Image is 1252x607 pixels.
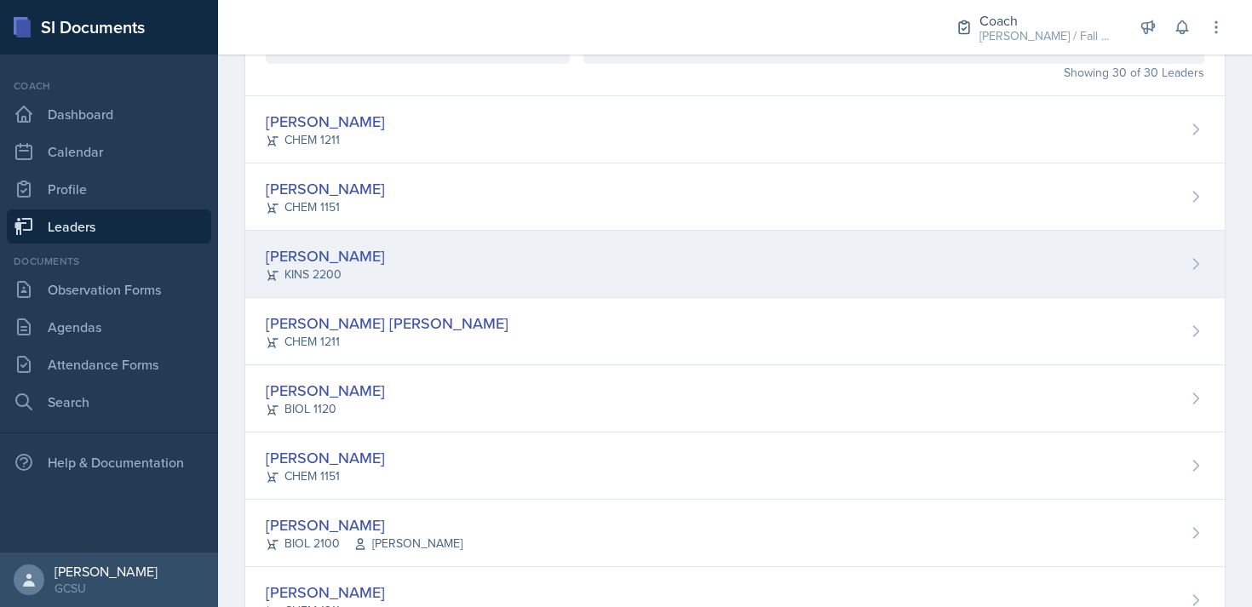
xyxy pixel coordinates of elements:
div: Coach [979,10,1116,31]
a: [PERSON_NAME] KINS 2200 [245,231,1225,298]
div: [PERSON_NAME] [266,177,385,200]
a: [PERSON_NAME] CHEM 1151 [245,163,1225,231]
div: CHEM 1151 [266,198,385,216]
a: Search [7,385,211,419]
div: CHEM 1211 [266,131,385,149]
div: Showing 30 of 30 Leaders [583,64,1204,82]
a: Agendas [7,310,211,344]
div: CHEM 1151 [266,467,385,485]
div: BIOL 2100 [266,535,462,553]
div: [PERSON_NAME] [266,379,385,402]
div: [PERSON_NAME] [266,244,385,267]
a: Leaders [7,209,211,243]
div: CHEM 1211 [266,333,508,351]
div: GCSU [55,580,158,597]
a: [PERSON_NAME] BIOL 1120 [245,365,1225,432]
a: Dashboard [7,97,211,131]
div: [PERSON_NAME] [PERSON_NAME] [266,312,508,335]
div: [PERSON_NAME] / Fall 2025 [979,27,1116,45]
a: Profile [7,172,211,206]
div: [PERSON_NAME] [266,446,385,469]
div: KINS 2200 [266,266,385,283]
div: Coach [7,78,211,94]
a: [PERSON_NAME] [PERSON_NAME] CHEM 1211 [245,298,1225,365]
div: Documents [7,254,211,269]
span: [PERSON_NAME] [353,535,462,553]
a: Observation Forms [7,272,211,306]
a: Calendar [7,135,211,169]
a: [PERSON_NAME] CHEM 1211 [245,96,1225,163]
div: [PERSON_NAME] [266,513,462,536]
div: [PERSON_NAME] [55,563,158,580]
div: BIOL 1120 [266,400,385,418]
a: Attendance Forms [7,347,211,381]
div: [PERSON_NAME] [266,581,385,604]
a: [PERSON_NAME] CHEM 1151 [245,432,1225,500]
a: [PERSON_NAME] BIOL 2100[PERSON_NAME] [245,500,1225,567]
div: Help & Documentation [7,445,211,479]
div: [PERSON_NAME] [266,110,385,133]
